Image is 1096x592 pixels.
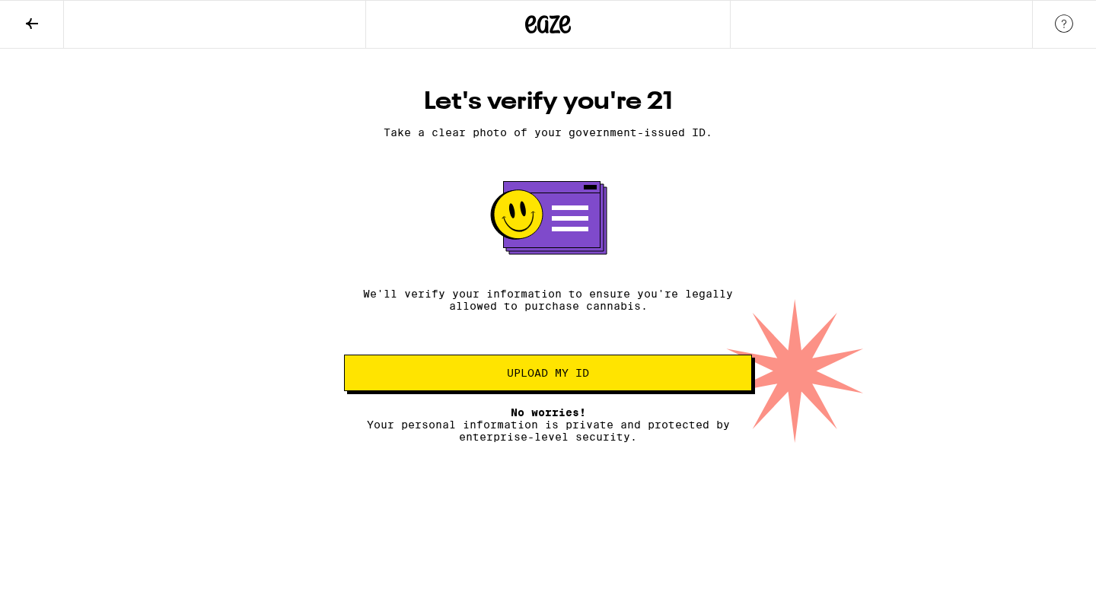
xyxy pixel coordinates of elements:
[507,368,589,378] span: Upload my ID
[344,355,752,391] button: Upload my ID
[344,126,752,138] p: Take a clear photo of your government-issued ID.
[344,288,752,312] p: We'll verify your information to ensure you're legally allowed to purchase cannabis.
[511,406,586,419] span: No worries!
[344,87,752,117] h1: Let's verify you're 21
[344,406,752,443] p: Your personal information is private and protected by enterprise-level security.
